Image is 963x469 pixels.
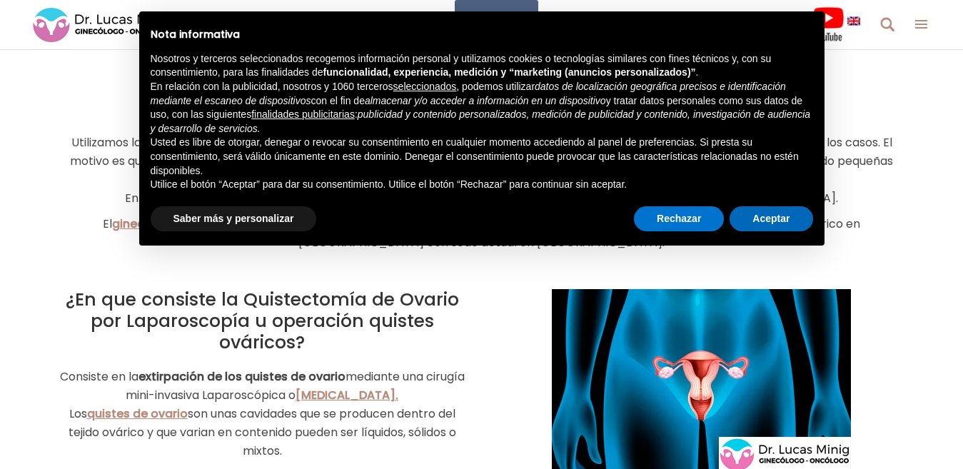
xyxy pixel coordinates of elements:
[151,52,813,80] p: Nosotros y terceros seleccionados recogemos información personal y utilizamos cookies o tecnologí...
[151,206,317,232] button: Saber más y personalizar
[365,95,606,106] em: almacenar y/o acceder a información en un dispositivo
[54,105,910,126] h2: Quistectomía de Ovario por Laparoscopía
[151,29,813,41] h2: Nota informativa
[393,80,457,94] button: seleccionados
[151,136,813,178] p: Usted es libre de otorgar, denegar o revocar su consentimiento en cualquier momento accediendo al...
[112,216,379,232] a: ginecólogo oncólogo Doctor [PERSON_NAME]
[151,109,811,134] em: publicidad y contenido personalizados, medición de publicidad y contenido, investigación de audie...
[54,215,910,252] p: El es especialista en , operación de [MEDICAL_DATA] ovarico en [GEOGRAPHIC_DATA] con sede actual ...
[138,368,346,385] strong: extirpación de los quistes de ovario
[151,81,786,106] em: datos de localización geográfica precisos e identificación mediante el escaneo de dispositivos
[151,80,813,136] p: En relación con la publicidad, nosotros y 1060 terceros , podemos utilizar con el fin de y tratar...
[323,66,696,78] strong: funcionalidad, experiencia, medición y “marketing (anuncios personalizados)”
[251,108,355,122] button: finalidades publicitarias
[54,64,910,91] h1: Operación Quistes Ovaricos [GEOGRAPHIC_DATA]
[730,206,812,232] button: Aceptar
[87,405,188,422] a: quistes de ovario
[296,387,398,403] a: [MEDICAL_DATA].
[54,133,910,208] p: Utilizamos la cirugía laparoscópica mini-invasiva para el en casi la totalidad de los casos. El m...
[151,178,813,192] p: Utilice el botón “Aceptar” para dar su consentimiento. Utilice el botón “Rechazar” para continuar...
[634,206,724,232] button: Rechazar
[847,16,860,25] img: language english
[54,368,471,460] p: Consiste en la mediante una cirugía mini-invasiva Laparoscópica o Los son unas cavidades que se p...
[54,289,471,353] h2: ¿En que consiste la Quistectomía de Ovario por Laparoscopía u operación quistes ováricos?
